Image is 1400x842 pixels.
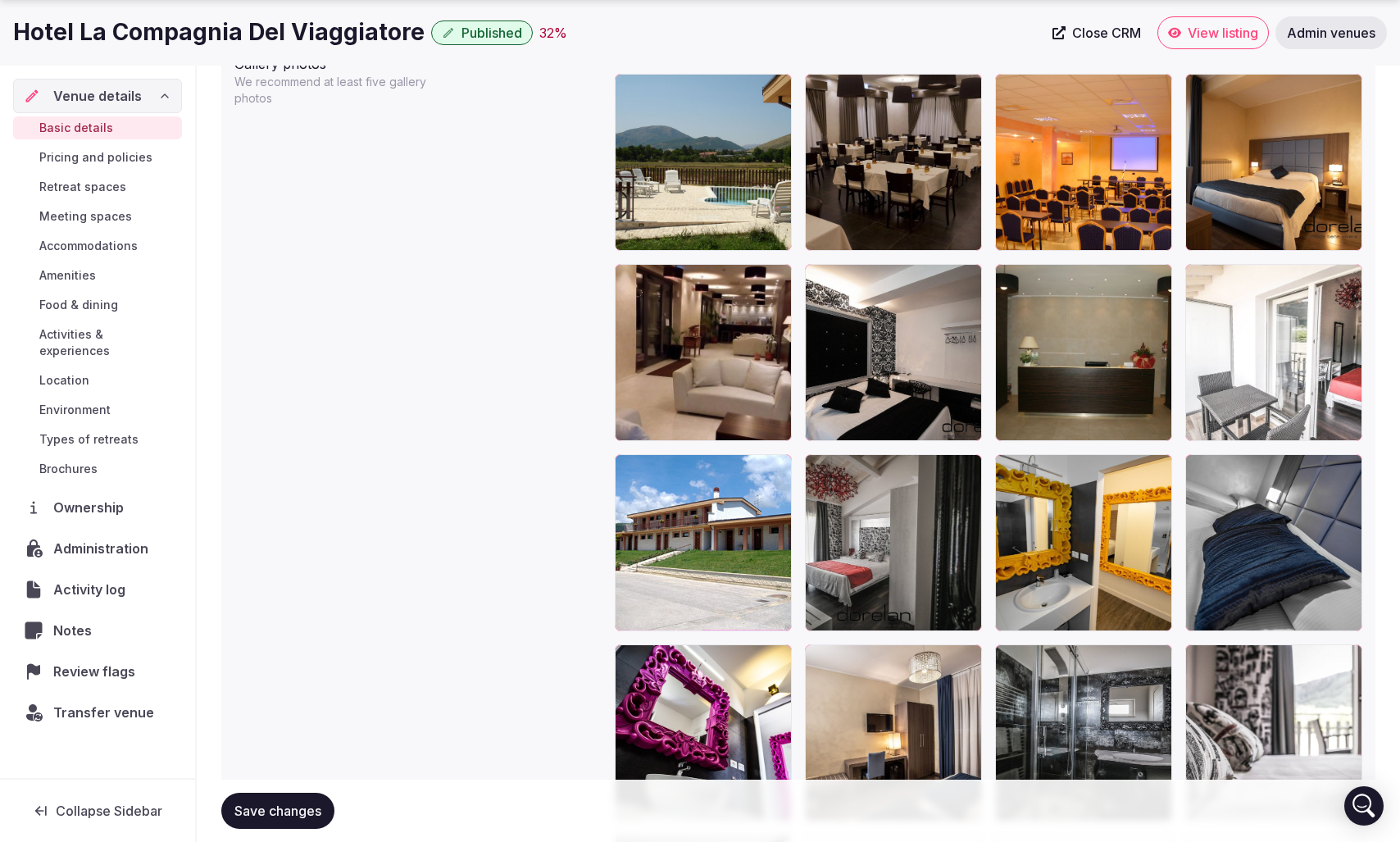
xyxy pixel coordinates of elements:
[53,703,154,722] span: Transfer venue
[805,74,982,251] div: 36749e_P.jpg
[431,20,533,45] button: Published
[39,208,132,225] span: Meeting spaces
[13,793,182,829] button: Collapse Sidebar
[13,264,182,287] a: Amenities
[13,654,182,689] a: Review flags
[53,662,142,681] span: Review flags
[615,264,792,441] div: 36749b_P.jpg
[13,369,182,392] a: Location
[13,572,182,607] a: Activity log
[53,621,98,640] span: Notes
[1188,25,1258,41] span: View listing
[1185,264,1362,441] div: 36749r3144121_P.jpg
[39,267,96,284] span: Amenities
[13,428,182,451] a: Types of retreats
[53,539,155,558] span: Administration
[39,326,175,359] span: Activities & experiences
[1275,16,1387,49] a: Admin venues
[461,25,522,41] span: Published
[805,644,982,822] div: 36749r2143833_P.jpg
[234,803,321,819] span: Save changes
[53,580,132,599] span: Activity log
[39,461,98,477] span: Brochures
[805,454,982,631] div: 36749ro144121_P.jpg
[39,179,126,195] span: Retreat spaces
[53,86,142,106] span: Venue details
[995,454,1172,631] div: 36749r3144122_P.jpg
[615,74,792,251] div: 36749p_P.jpg
[995,264,1172,441] div: 36749i_P.jpg
[1157,16,1269,49] a: View listing
[1344,786,1384,826] div: Open Intercom Messenger
[995,74,1172,251] div: 36749o_P.jpg
[13,116,182,139] a: Basic details
[13,490,182,525] a: Ownership
[1287,25,1375,41] span: Admin venues
[56,803,162,819] span: Collapse Sidebar
[39,120,113,136] span: Basic details
[1185,454,1362,631] div: 36749r3143833_P.jpg
[13,146,182,169] a: Pricing and policies
[1043,16,1151,49] a: Close CRM
[1185,644,1362,822] div: 36749r4144121_P.jpg
[13,234,182,257] a: Accommodations
[615,644,792,822] div: 36749r2144122_P.jpg
[615,454,792,631] div: 36749s_P.jpg
[805,264,982,441] div: 36749r4144122_P.jpg
[13,16,425,48] h1: Hotel La Compagnia Del Viaggiatore
[221,793,334,829] button: Save changes
[39,431,139,448] span: Types of retreats
[13,457,182,480] a: Brochures
[539,23,567,43] div: 32 %
[995,644,1172,822] div: 36749r2144121_P.jpg
[539,23,567,43] button: 32%
[234,74,444,107] p: We recommend at least five gallery photos
[1072,25,1141,41] span: Close CRM
[53,498,130,517] span: Ownership
[13,695,182,730] button: Transfer venue
[13,323,182,362] a: Activities & experiences
[39,238,138,254] span: Accommodations
[39,149,152,166] span: Pricing and policies
[39,402,111,418] span: Environment
[13,531,182,566] a: Administration
[13,398,182,421] a: Environment
[1185,74,1362,251] div: 36749ro143833_P.jpg
[39,297,118,313] span: Food & dining
[39,372,89,389] span: Location
[13,205,182,228] a: Meeting spaces
[13,294,182,316] a: Food & dining
[13,613,182,648] a: Notes
[13,175,182,198] a: Retreat spaces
